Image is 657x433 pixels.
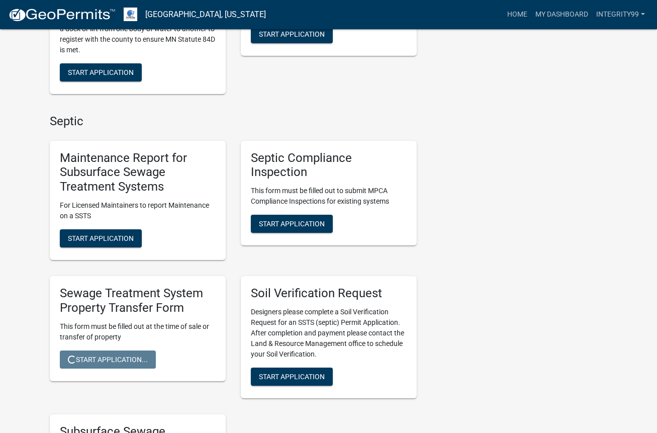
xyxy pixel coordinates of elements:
span: Start Application [259,220,325,228]
span: Start Application... [68,355,148,363]
h5: Maintenance Report for Subsurface Sewage Treatment Systems [60,151,216,194]
span: Start Application [68,234,134,242]
p: For Licensed Maintainers to report Maintenance on a SSTS [60,200,216,221]
p: Designers please complete a Soil Verification Request for an SSTS (septic) Permit Application. Af... [251,307,407,360]
span: Start Application [259,372,325,380]
p: This form must be filled out to submit MPCA Compliance Inspections for existing systems [251,186,407,207]
img: Otter Tail County, Minnesota [124,8,137,21]
button: Start Application [251,215,333,233]
button: Start Application [251,25,333,43]
a: Home [503,5,531,24]
h5: Soil Verification Request [251,286,407,301]
button: Start Application... [60,351,156,369]
h5: Septic Compliance Inspection [251,151,407,180]
p: This form must be filled out at the time of sale or transfer of property [60,321,216,342]
a: My Dashboard [531,5,592,24]
h5: Sewage Treatment System Property Transfer Form [60,286,216,315]
button: Start Application [60,63,142,81]
button: Start Application [60,229,142,247]
button: Start Application [251,368,333,386]
h4: Septic [50,114,417,129]
span: Start Application [68,68,134,76]
a: Integrity99 [592,5,649,24]
span: Start Application [259,30,325,38]
a: [GEOGRAPHIC_DATA], [US_STATE] [145,6,266,23]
